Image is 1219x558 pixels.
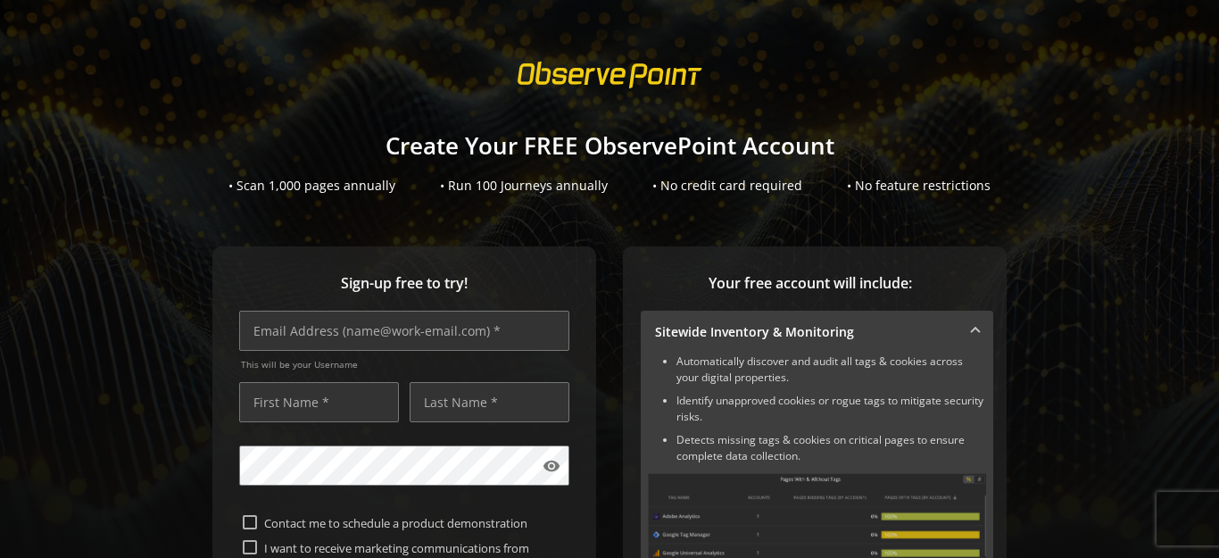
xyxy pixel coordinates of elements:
span: Sign-up free to try! [239,273,569,294]
div: • Scan 1,000 pages annually [228,177,395,195]
label: Contact me to schedule a product demonstration [257,515,566,531]
span: Your free account will include: [641,273,980,294]
mat-icon: visibility [543,457,560,475]
mat-expansion-panel-header: Sitewide Inventory & Monitoring [641,311,993,354]
li: Identify unapproved cookies or rogue tags to mitigate security risks. [676,393,986,425]
div: • Run 100 Journeys annually [440,177,608,195]
li: Automatically discover and audit all tags & cookies across your digital properties. [676,354,986,386]
span: This will be your Username [241,358,569,371]
input: First Name * [239,382,399,422]
input: Last Name * [410,382,569,422]
div: • No feature restrictions [847,177,991,195]
input: Email Address (name@work-email.com) * [239,311,569,351]
div: • No credit card required [652,177,802,195]
li: Detects missing tags & cookies on critical pages to ensure complete data collection. [676,432,986,464]
mat-panel-title: Sitewide Inventory & Monitoring [655,323,958,341]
